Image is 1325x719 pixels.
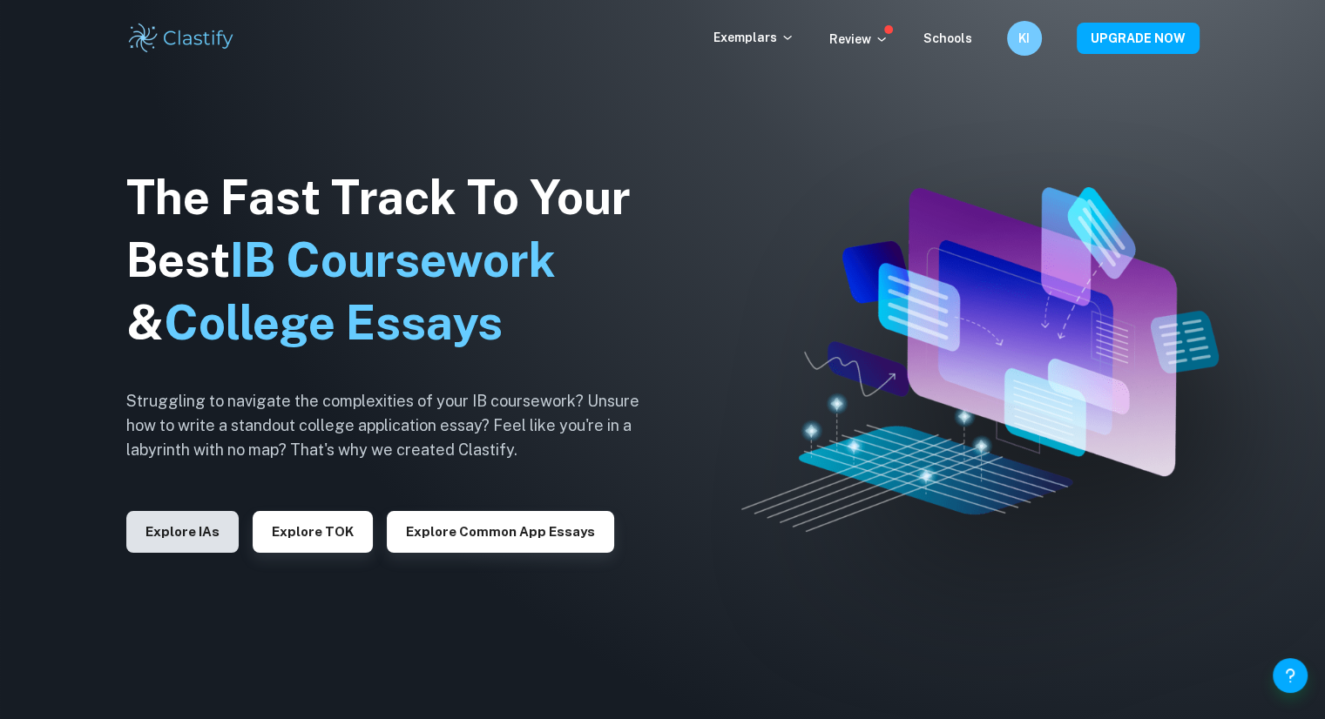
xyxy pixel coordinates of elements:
[230,232,556,287] span: IB Coursework
[126,522,239,539] a: Explore IAs
[1007,21,1042,56] button: KI
[126,166,666,354] h1: The Fast Track To Your Best &
[741,187,1219,532] img: Clastify hero
[829,30,889,49] p: Review
[253,511,373,553] button: Explore TOK
[713,28,794,47] p: Exemplars
[126,389,666,462] h6: Struggling to navigate the complexities of your IB coursework? Unsure how to write a standout col...
[387,522,614,539] a: Explore Common App essays
[923,31,972,45] a: Schools
[1273,658,1308,693] button: Help and Feedback
[126,21,237,56] img: Clastify logo
[387,511,614,553] button: Explore Common App essays
[1014,29,1034,48] h6: KI
[253,522,373,539] a: Explore TOK
[126,511,239,553] button: Explore IAs
[164,295,503,350] span: College Essays
[1077,23,1200,54] button: UPGRADE NOW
